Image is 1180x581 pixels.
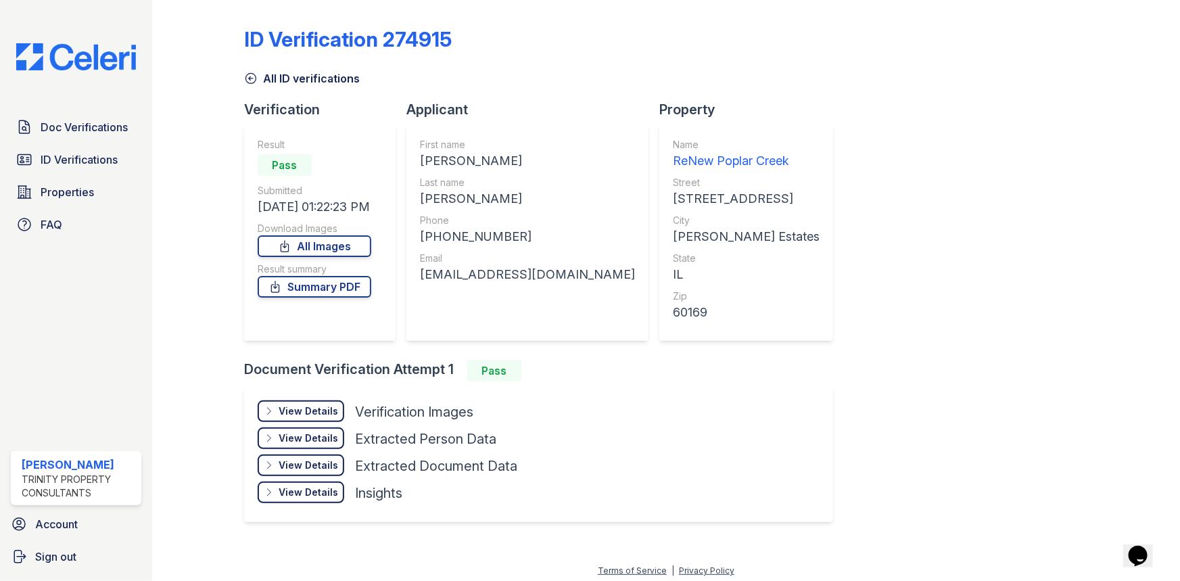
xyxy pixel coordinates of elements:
[279,486,338,499] div: View Details
[244,100,406,119] div: Verification
[279,459,338,472] div: View Details
[22,457,136,473] div: [PERSON_NAME]
[41,216,62,233] span: FAQ
[279,404,338,418] div: View Details
[279,432,338,445] div: View Details
[673,227,820,246] div: [PERSON_NAME] Estates
[244,360,844,381] div: Document Verification Attempt 1
[258,154,312,176] div: Pass
[598,565,667,576] a: Terms of Service
[406,100,659,119] div: Applicant
[673,252,820,265] div: State
[11,146,141,173] a: ID Verifications
[355,484,402,503] div: Insights
[420,214,635,227] div: Phone
[673,265,820,284] div: IL
[258,262,371,276] div: Result summary
[244,70,360,87] a: All ID verifications
[673,138,820,152] div: Name
[41,184,94,200] span: Properties
[420,252,635,265] div: Email
[1123,527,1166,567] iframe: chat widget
[679,565,734,576] a: Privacy Policy
[420,176,635,189] div: Last name
[673,176,820,189] div: Street
[258,276,371,298] a: Summary PDF
[5,543,147,570] a: Sign out
[5,511,147,538] a: Account
[420,265,635,284] div: [EMAIL_ADDRESS][DOMAIN_NAME]
[22,473,136,500] div: Trinity Property Consultants
[673,189,820,208] div: [STREET_ADDRESS]
[355,402,473,421] div: Verification Images
[35,549,76,565] span: Sign out
[35,516,78,532] span: Account
[420,138,635,152] div: First name
[258,197,371,216] div: [DATE] 01:22:23 PM
[244,27,452,51] div: ID Verification 274915
[11,211,141,238] a: FAQ
[258,184,371,197] div: Submitted
[41,152,118,168] span: ID Verifications
[355,429,496,448] div: Extracted Person Data
[258,138,371,152] div: Result
[673,138,820,170] a: Name ReNew Poplar Creek
[355,457,517,475] div: Extracted Document Data
[673,152,820,170] div: ReNew Poplar Creek
[467,360,521,381] div: Pass
[258,235,371,257] a: All Images
[673,289,820,303] div: Zip
[5,43,147,70] img: CE_Logo_Blue-a8612792a0a2168367f1c8372b55b34899dd931a85d93a1a3d3e32e68fde9ad4.png
[659,100,844,119] div: Property
[420,189,635,208] div: [PERSON_NAME]
[258,222,371,235] div: Download Images
[420,227,635,246] div: [PHONE_NUMBER]
[673,214,820,227] div: City
[420,152,635,170] div: [PERSON_NAME]
[673,303,820,322] div: 60169
[41,119,128,135] span: Doc Verifications
[11,114,141,141] a: Doc Verifications
[11,179,141,206] a: Properties
[671,565,674,576] div: |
